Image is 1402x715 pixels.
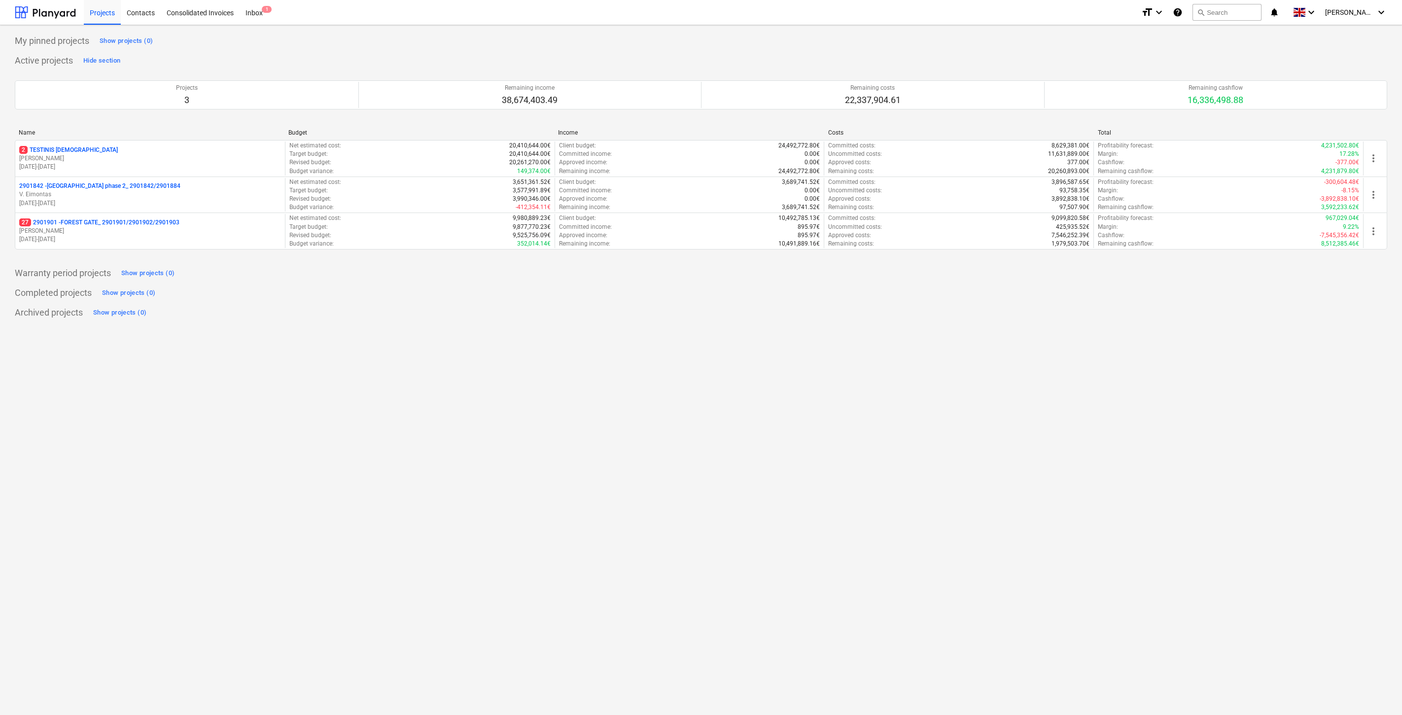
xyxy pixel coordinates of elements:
[83,55,120,67] div: Hide section
[828,129,1090,136] div: Costs
[1339,150,1359,158] p: 17.28%
[262,6,272,13] span: 1
[1051,231,1089,240] p: 7,546,252.39€
[15,287,92,299] p: Completed projects
[559,214,596,222] p: Client budget :
[828,167,874,176] p: Remaining costs :
[1098,195,1124,203] p: Cashflow :
[805,195,820,203] p: 0.00€
[513,231,551,240] p: 9,525,756.09€
[778,167,820,176] p: 24,492,772.80€
[559,186,612,195] p: Committed income :
[1375,6,1387,18] i: keyboard_arrow_down
[1098,150,1118,158] p: Margin :
[1098,214,1154,222] p: Profitability forecast :
[1353,668,1402,715] iframe: Chat Widget
[1051,142,1089,150] p: 8,629,381.00€
[559,223,612,231] p: Committed income :
[805,186,820,195] p: 0.00€
[1048,150,1089,158] p: 11,631,889.00€
[19,199,281,208] p: [DATE] - [DATE]
[289,223,328,231] p: Target budget :
[15,267,111,279] p: Warranty period projects
[828,186,882,195] p: Uncommitted costs :
[559,195,607,203] p: Approved income :
[1173,6,1183,18] i: Knowledge base
[289,150,328,158] p: Target budget :
[1098,240,1154,248] p: Remaining cashflow :
[509,150,551,158] p: 20,410,644.00€
[1067,158,1089,167] p: 377.00€
[1343,223,1359,231] p: 9.22%
[19,154,281,163] p: [PERSON_NAME]
[1341,186,1359,195] p: -8.15%
[1321,240,1359,248] p: 8,512,385.46€
[289,231,331,240] p: Revised budget :
[15,35,89,47] p: My pinned projects
[1305,6,1317,18] i: keyboard_arrow_down
[1098,158,1124,167] p: Cashflow :
[19,218,179,227] p: 2901901 - FOREST GATE_ 2901901/2901902/2901903
[828,214,876,222] p: Committed costs :
[100,285,158,301] button: Show projects (0)
[19,218,281,244] div: 272901901 -FOREST GATE_ 2901901/2901902/2901903[PERSON_NAME][DATE]-[DATE]
[1324,178,1359,186] p: -300,604.48€
[19,227,281,235] p: [PERSON_NAME]
[513,195,551,203] p: 3,990,346.00€
[289,158,331,167] p: Revised budget :
[1325,8,1374,16] span: [PERSON_NAME]
[176,94,198,106] p: 3
[1048,167,1089,176] p: 20,260,893.00€
[1188,84,1243,92] p: Remaining cashflow
[102,287,155,299] div: Show projects (0)
[828,240,874,248] p: Remaining costs :
[559,142,596,150] p: Client budget :
[1051,240,1089,248] p: 1,979,503.70€
[828,158,871,167] p: Approved costs :
[1141,6,1153,18] i: format_size
[1367,189,1379,201] span: more_vert
[805,150,820,158] p: 0.00€
[1321,167,1359,176] p: 4,231,879.80€
[516,203,551,212] p: -412,354.11€
[828,231,871,240] p: Approved costs :
[778,214,820,222] p: 10,492,785.13€
[289,203,334,212] p: Budget variance :
[782,203,820,212] p: 3,689,741.52€
[1326,214,1359,222] p: 967,029.04€
[289,142,341,150] p: Net estimated cost :
[828,203,874,212] p: Remaining costs :
[845,94,901,106] p: 22,337,904.61
[513,178,551,186] p: 3,651,361.52€
[559,158,607,167] p: Approved income :
[559,167,610,176] p: Remaining income :
[1051,214,1089,222] p: 9,099,820.58€
[1098,129,1360,136] div: Total
[1192,4,1262,21] button: Search
[778,240,820,248] p: 10,491,889.16€
[1098,203,1154,212] p: Remaining cashflow :
[1335,158,1359,167] p: -377.00€
[119,265,177,281] button: Show projects (0)
[828,142,876,150] p: Committed costs :
[100,36,153,47] div: Show projects (0)
[1153,6,1165,18] i: keyboard_arrow_down
[1188,94,1243,106] p: 16,336,498.88
[828,150,882,158] p: Uncommitted costs :
[1320,231,1359,240] p: -7,545,356.42€
[289,240,334,248] p: Budget variance :
[19,163,281,171] p: [DATE] - [DATE]
[782,178,820,186] p: 3,689,741.52€
[93,307,146,319] div: Show projects (0)
[1098,223,1118,231] p: Margin :
[19,235,281,244] p: [DATE] - [DATE]
[1098,178,1154,186] p: Profitability forecast :
[288,129,550,136] div: Budget
[121,268,175,279] div: Show projects (0)
[1059,203,1089,212] p: 97,507.90€
[559,150,612,158] p: Committed income :
[805,158,820,167] p: 0.00€
[828,178,876,186] p: Committed costs :
[828,223,882,231] p: Uncommitted costs :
